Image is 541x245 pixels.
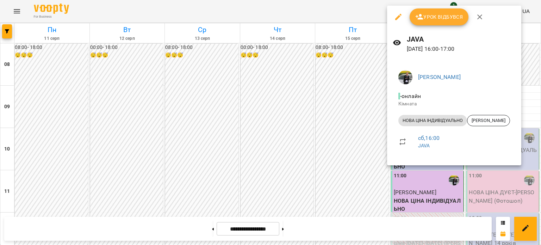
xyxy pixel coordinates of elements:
[418,143,430,148] a: JAVA
[398,100,510,108] p: Кімната
[407,45,516,53] p: [DATE] 16:00 - 17:00
[398,93,422,99] span: - онлайн
[398,70,412,84] img: a92d573242819302f0c564e2a9a4b79e.jpg
[410,8,469,25] button: Урок відбувся
[418,135,440,141] a: сб , 16:00
[467,115,510,126] div: ⁨[PERSON_NAME]⁩
[415,13,463,21] span: Урок відбувся
[398,117,467,124] span: НОВА ЦІНА ІНДИВІДУАЛЬНО
[418,74,461,80] a: [PERSON_NAME]
[467,117,510,124] span: ⁨[PERSON_NAME]⁩
[407,34,516,45] h6: JAVA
